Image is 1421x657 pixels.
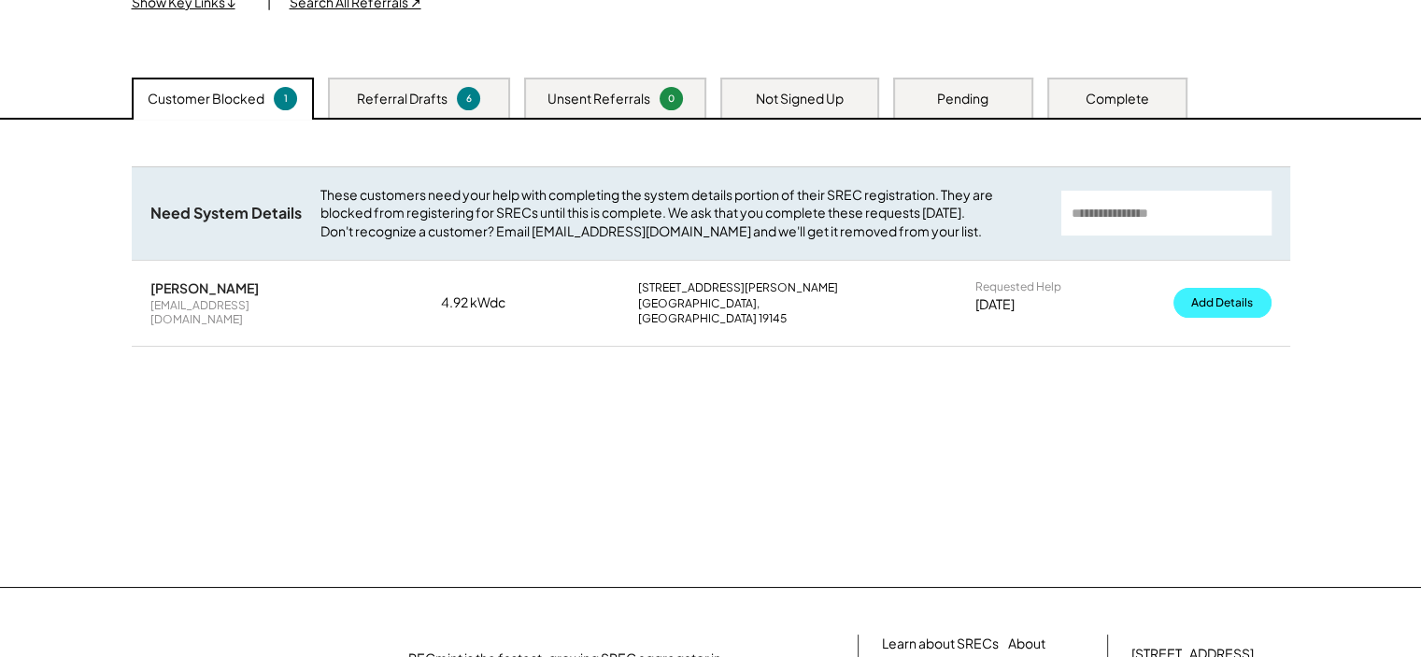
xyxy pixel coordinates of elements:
div: Unsent Referrals [547,90,650,108]
div: Complete [1086,90,1149,108]
div: Need System Details [150,204,302,223]
a: Learn about SRECs [882,635,999,653]
div: 6 [460,92,477,106]
div: Referral Drafts [357,90,448,108]
div: 0 [662,92,680,106]
div: These customers need your help with completing the system details portion of their SREC registrat... [320,186,1043,241]
div: [EMAIL_ADDRESS][DOMAIN_NAME] [150,298,337,327]
div: [GEOGRAPHIC_DATA], [GEOGRAPHIC_DATA] 19145 [638,296,872,325]
div: Requested Help [975,279,1061,294]
div: Pending [937,90,988,108]
div: Customer Blocked [148,90,264,108]
a: About [1008,635,1045,653]
div: [PERSON_NAME] [150,279,259,296]
div: Not Signed Up [756,90,844,108]
div: [STREET_ADDRESS][PERSON_NAME] [638,280,838,295]
div: [DATE] [975,295,1015,314]
div: 1 [277,92,294,106]
button: Add Details [1173,288,1272,318]
div: 4.92 kWdc [441,293,534,312]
